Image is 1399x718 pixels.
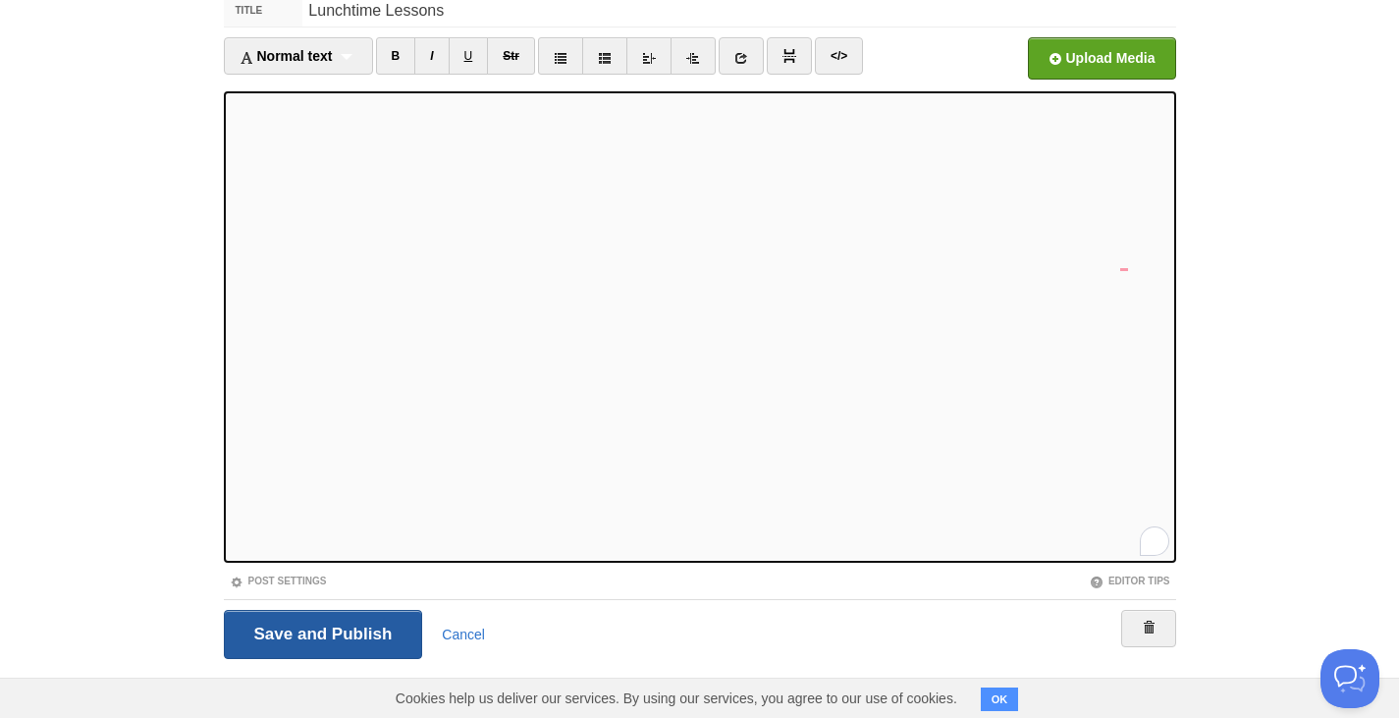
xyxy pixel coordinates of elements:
[376,37,416,75] a: B
[1090,576,1170,586] a: Editor Tips
[1320,649,1379,708] iframe: Help Scout Beacon - Open
[981,688,1019,711] button: OK
[442,627,485,642] a: Cancel
[224,610,423,659] input: Save and Publish
[414,37,449,75] a: I
[815,37,863,75] a: </>
[230,576,327,586] a: Post Settings
[449,37,489,75] a: U
[503,49,519,63] del: Str
[782,49,796,63] img: pagebreak-icon.png
[240,48,333,64] span: Normal text
[487,37,535,75] a: Str
[376,679,977,718] span: Cookies help us deliver our services. By using our services, you agree to our use of cookies.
